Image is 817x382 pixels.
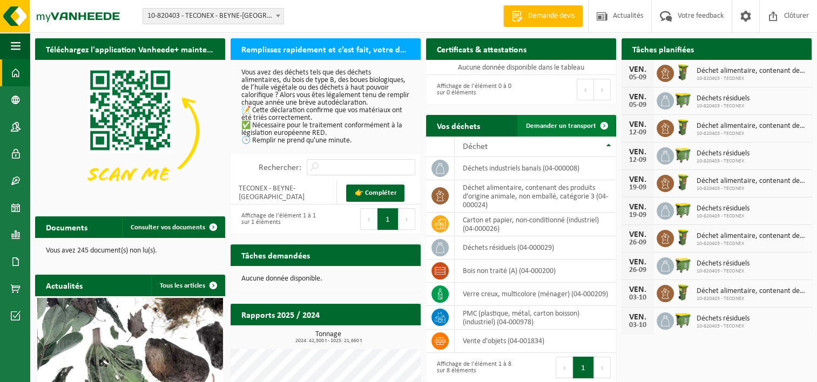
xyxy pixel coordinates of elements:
div: Affichage de l'élément 1 à 8 sur 8 éléments [431,356,516,379]
span: 10-820403 - TECONEX - BEYNE-HEUSAY [143,8,284,24]
div: 05-09 [627,74,649,81]
h2: Vos déchets [426,115,491,136]
div: Affichage de l'élément 0 à 0 sur 0 éléments [431,78,516,101]
a: Tous les articles [151,275,224,296]
span: Déchet [463,142,488,151]
span: 10-820403 - TECONEX [697,241,806,247]
span: 2024: 42,500 t - 2025: 21,660 t [236,338,421,344]
td: Aucune donnée disponible dans le tableau [426,60,616,75]
h2: Certificats & attestations [426,38,537,59]
span: 10-820403 - TECONEX [697,103,750,110]
div: VEN. [627,285,649,294]
td: carton et papier, non-conditionné (industriel) (04-000026) [455,213,616,236]
p: Aucune donnée disponible. [241,275,410,283]
span: Déchet alimentaire, contenant des produits d'origine animale, non emballé, catég... [697,287,806,296]
a: Demande devis [503,5,583,27]
span: 10-820403 - TECONEX [697,213,750,220]
div: 12-09 [627,129,649,137]
a: Consulter les rapports [327,325,420,346]
span: 10-820403 - TECONEX [697,76,806,82]
div: Affichage de l'élément 1 à 1 sur 1 éléments [236,207,320,231]
h2: Tâches demandées [231,244,321,265]
img: WB-0060-HPE-GN-50 [674,283,692,302]
button: 1 [377,208,399,230]
td: déchets résiduels (04-000029) [455,236,616,260]
td: verre creux, multicolore (ménager) (04-000209) [455,283,616,306]
span: Consulter vos documents [131,224,205,231]
span: 10-820403 - TECONEX [697,131,806,137]
div: 03-10 [627,322,649,329]
button: Next [399,208,415,230]
td: TECONEX - BEYNE-[GEOGRAPHIC_DATA] [231,181,337,204]
span: 10-820403 - TECONEX [697,268,750,275]
h2: Rapports 2025 / 2024 [231,304,330,325]
div: 03-10 [627,294,649,302]
img: WB-0060-HPE-GN-50 [674,118,692,137]
span: Déchets résiduels [697,315,750,323]
img: WB-1100-HPE-GN-50 [674,146,692,164]
span: Déchets résiduels [697,94,750,103]
button: Next [594,79,611,100]
div: 12-09 [627,156,649,164]
div: 26-09 [627,239,649,247]
td: déchets industriels banals (04-000008) [455,157,616,180]
span: Déchet alimentaire, contenant des produits d'origine animale, non emballé, catég... [697,67,806,76]
h2: Remplissez rapidement et c’est fait, votre déclaration RED pour 2025 [231,38,421,59]
td: déchet alimentaire, contenant des produits d'origine animale, non emballé, catégorie 3 (04-000024) [455,180,616,213]
img: Download de VHEPlus App [35,60,225,202]
span: Déchet alimentaire, contenant des produits d'origine animale, non emballé, catég... [697,177,806,186]
div: VEN. [627,230,649,239]
span: Demander un transport [526,122,596,129]
span: 10-820403 - TECONEX - BEYNE-HEUSAY [143,9,283,24]
h2: Tâches planifiées [622,38,705,59]
td: bois non traité (A) (04-000200) [455,260,616,283]
img: WB-1100-HPE-GN-50 [674,201,692,219]
span: Déchets résiduels [697,204,750,213]
span: Demande devis [525,11,577,22]
div: 19-09 [627,184,649,192]
img: WB-0060-HPE-GN-50 [674,173,692,192]
td: vente d'objets (04-001834) [455,330,616,353]
button: Next [594,357,611,378]
img: WB-0060-HPE-GN-50 [674,63,692,81]
div: 19-09 [627,212,649,219]
td: PMC (plastique, métal, carton boisson) (industriel) (04-000978) [455,306,616,330]
div: 26-09 [627,267,649,274]
div: VEN. [627,93,649,101]
div: VEN. [627,258,649,267]
div: VEN. [627,313,649,322]
div: 05-09 [627,101,649,109]
span: 10-820403 - TECONEX [697,158,750,165]
img: WB-1100-HPE-GN-50 [674,256,692,274]
label: Rechercher: [259,163,301,172]
div: VEN. [627,148,649,156]
img: WB-0060-HPE-GN-50 [674,228,692,247]
a: 👉 Compléter [346,185,404,202]
div: VEN. [627,65,649,74]
a: Consulter vos documents [122,216,224,238]
span: Déchet alimentaire, contenant des produits d'origine animale, non emballé, catég... [697,232,806,241]
span: 10-820403 - TECONEX [697,323,750,330]
div: VEN. [627,175,649,184]
div: VEN. [627,120,649,129]
button: Previous [577,79,594,100]
h2: Actualités [35,275,93,296]
div: VEN. [627,203,649,212]
button: Previous [556,357,573,378]
span: Déchet alimentaire, contenant des produits d'origine animale, non emballé, catég... [697,122,806,131]
h3: Tonnage [236,331,421,344]
span: 10-820403 - TECONEX [697,296,806,302]
span: Déchets résiduels [697,260,750,268]
button: Previous [360,208,377,230]
img: WB-1100-HPE-GN-50 [674,91,692,109]
p: Vous avez 245 document(s) non lu(s). [46,247,214,255]
span: 10-820403 - TECONEX [697,186,806,192]
h2: Téléchargez l'application Vanheede+ maintenant! [35,38,225,59]
a: Demander un transport [517,115,615,137]
span: Déchets résiduels [697,149,750,158]
p: Vous avez des déchets tels que des déchets alimentaires, du bois de type B, des boues biologiques... [241,69,410,145]
img: WB-1100-HPE-GN-50 [674,311,692,329]
button: 1 [573,357,594,378]
h2: Documents [35,216,98,237]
